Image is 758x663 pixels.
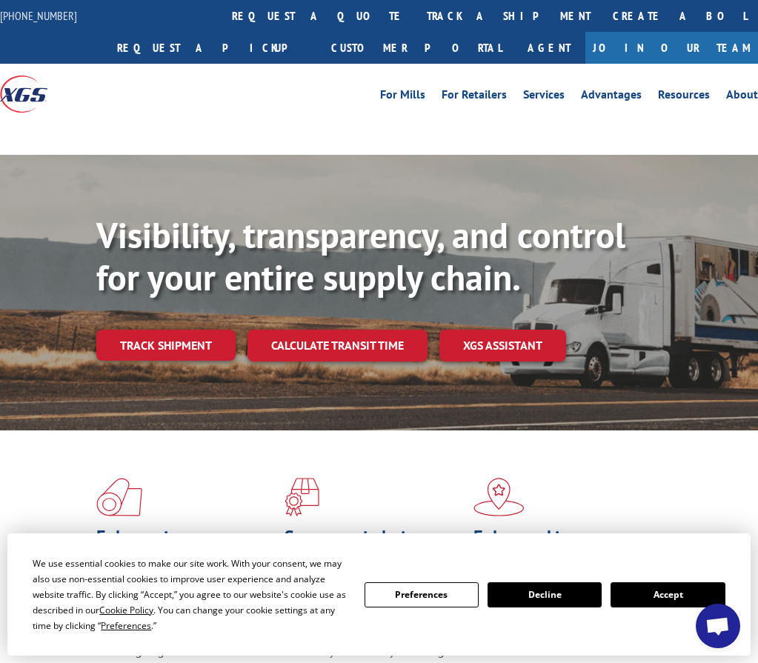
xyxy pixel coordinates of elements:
[658,89,710,105] a: Resources
[523,89,565,105] a: Services
[380,89,425,105] a: For Mills
[488,582,602,607] button: Decline
[247,330,428,362] a: Calculate transit time
[365,582,479,607] button: Preferences
[96,330,236,361] a: Track shipment
[96,212,625,301] b: Visibility, transparency, and control for your entire supply chain.
[442,89,507,105] a: For Retailers
[513,32,585,64] a: Agent
[285,528,462,589] h1: Specialized Freight Experts
[96,478,142,516] img: xgs-icon-total-supply-chain-intelligence-red
[473,478,525,516] img: xgs-icon-flagship-distribution-model-red
[285,478,319,516] img: xgs-icon-focused-on-flooring-red
[473,528,651,589] h1: Flagship Distribution Model
[696,604,740,648] a: Open chat
[585,32,758,64] a: Join Our Team
[473,589,647,659] span: Our agile distribution network gives you nationwide inventory management on demand.
[581,89,642,105] a: Advantages
[611,582,725,607] button: Accept
[7,533,751,656] div: Cookie Consent Prompt
[33,556,346,633] div: We use essential cookies to make our site work. With your consent, we may also use non-essential ...
[96,589,267,659] span: As an industry carrier of choice, XGS has brought innovation and dedication to flooring logistics...
[99,604,153,616] span: Cookie Policy
[320,32,513,64] a: Customer Portal
[106,32,320,64] a: Request a pickup
[439,330,566,362] a: XGS ASSISTANT
[726,89,758,105] a: About
[101,619,151,632] span: Preferences
[96,528,273,589] h1: Flooring Logistics Solutions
